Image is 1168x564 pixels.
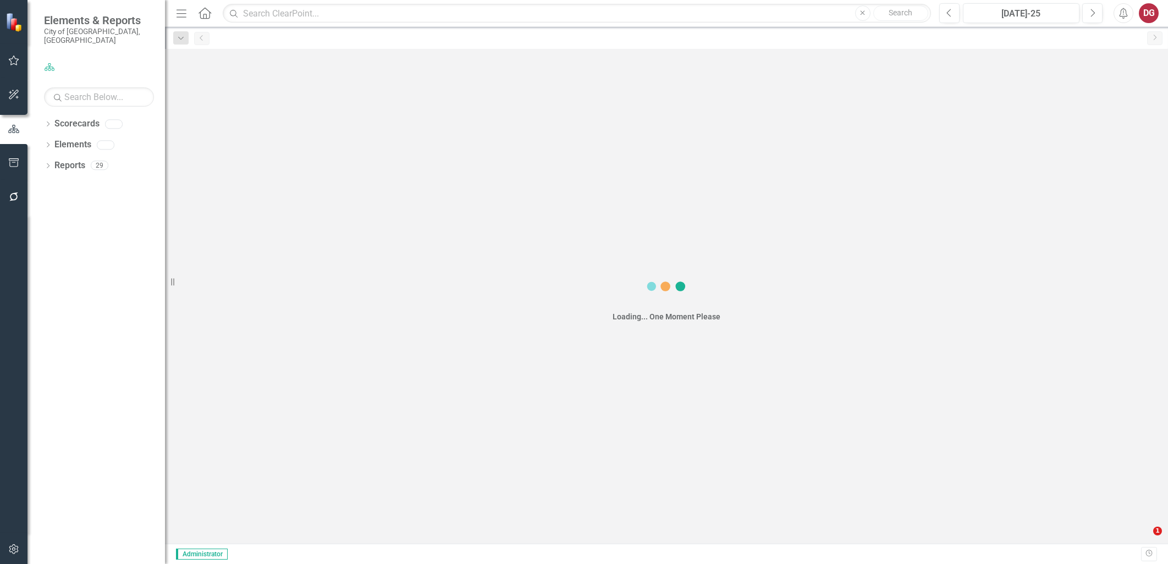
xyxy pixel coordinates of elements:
[44,27,154,45] small: City of [GEOGRAPHIC_DATA], [GEOGRAPHIC_DATA]
[223,4,931,23] input: Search ClearPoint...
[1153,527,1162,535] span: 1
[873,5,928,21] button: Search
[967,7,1076,20] div: [DATE]-25
[54,159,85,172] a: Reports
[176,549,228,560] span: Administrator
[91,161,108,170] div: 29
[44,87,154,107] input: Search Below...
[1139,3,1159,23] button: DG
[44,14,154,27] span: Elements & Reports
[54,118,100,130] a: Scorecards
[54,139,91,151] a: Elements
[1131,527,1157,553] iframe: Intercom live chat
[613,311,720,322] div: Loading... One Moment Please
[963,3,1079,23] button: [DATE]-25
[5,13,25,32] img: ClearPoint Strategy
[889,8,912,17] span: Search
